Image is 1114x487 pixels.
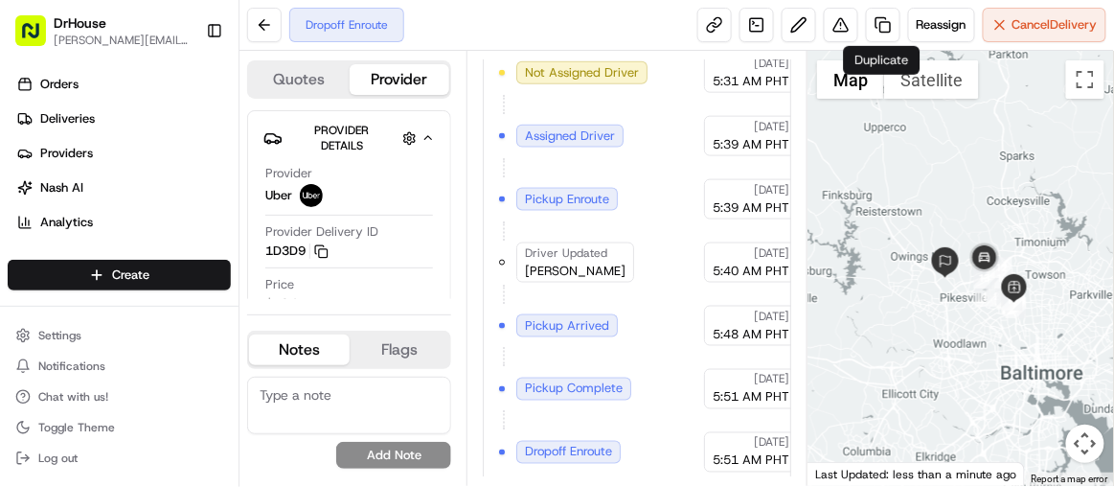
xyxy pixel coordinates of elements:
[844,46,921,75] div: Duplicate
[19,19,57,58] img: Nash
[713,389,789,406] span: 5:51 AM PHT
[754,309,789,324] span: [DATE]
[812,461,875,486] a: Open this area in Google Maps (opens a new window)
[19,249,123,265] div: Past conversations
[884,60,979,99] button: Show satellite imagery
[807,462,1025,486] div: Last Updated: less than a minute ago
[19,77,349,107] p: Welcome 👋
[59,297,155,313] span: [PERSON_NAME]
[754,245,789,261] span: [DATE]
[265,223,378,241] span: Provider Delivery ID
[19,183,54,218] img: 1736555255976-a54dd68f-1ca7-489b-9aae-adbdc363a1c4
[8,414,231,441] button: Toggle Theme
[112,267,149,284] span: Create
[265,165,312,182] span: Provider
[525,263,625,280] span: [PERSON_NAME]
[297,245,349,268] button: See all
[713,263,789,280] span: 5:40 AM PHT
[38,451,78,466] span: Log out
[1012,16,1098,34] span: Cancel Delivery
[754,435,789,451] span: [DATE]
[86,183,314,202] div: Start new chat
[1066,60,1104,99] button: Toggle fullscreen view
[8,104,239,134] a: Deliveries
[812,461,875,486] img: Google
[817,60,884,99] button: Show street map
[754,56,789,71] span: [DATE]
[754,182,789,197] span: [DATE]
[350,64,450,95] button: Provider
[525,317,609,335] span: Pickup Arrived
[754,119,789,134] span: [DATE]
[1066,425,1104,463] button: Map camera controls
[50,124,316,144] input: Clear
[8,138,239,169] a: Providers
[314,123,369,153] span: Provider Details
[350,335,450,365] button: Flags
[265,295,307,313] span: $12.94
[713,199,789,217] span: 5:39 AM PHT
[983,8,1106,42] button: CancelDelivery
[300,184,323,207] img: uber-new-logo.jpeg
[170,297,209,313] span: [DATE]
[974,267,995,289] div: 13
[713,452,789,470] span: 5:51 AM PHT
[987,286,1008,307] div: 2
[8,445,231,472] button: Log out
[8,207,239,238] a: Analytics
[249,335,350,365] button: Notes
[975,286,996,307] div: 1
[265,187,292,204] span: Uber
[326,189,349,212] button: Start new chat
[8,353,231,380] button: Notifications
[40,76,79,93] span: Orders
[19,279,50,310] img: Angelique Valdez
[265,243,329,260] button: 1D3D9
[40,183,75,218] img: 1738778727109-b901c2ba-d612-49f7-a14d-d897ce62d23f
[8,322,231,349] button: Settings
[917,16,966,34] span: Reassign
[8,260,231,290] button: Create
[713,136,789,153] span: 5:39 AM PHT
[754,372,789,387] span: [DATE]
[525,245,607,261] span: Driver Updated
[908,8,975,42] button: Reassign
[8,173,239,203] a: Nash AI
[997,289,1018,310] div: 3
[265,276,294,293] span: Price
[8,8,198,54] button: DrHouse[PERSON_NAME][EMAIL_ADDRESS][PERSON_NAME][DOMAIN_NAME]
[159,297,166,313] span: •
[40,179,83,197] span: Nash AI
[525,128,615,145] span: Assigned Driver
[40,214,93,231] span: Analytics
[54,13,106,33] button: DrHouse
[38,420,115,435] span: Toggle Theme
[525,444,612,461] span: Dropoff Enroute
[191,345,232,359] span: Pylon
[54,33,191,48] button: [PERSON_NAME][EMAIL_ADDRESS][PERSON_NAME][DOMAIN_NAME]
[525,381,623,398] span: Pickup Complete
[19,331,50,361] img: John Kevin Novelo
[38,298,54,313] img: 1736555255976-a54dd68f-1ca7-489b-9aae-adbdc363a1c4
[40,110,95,128] span: Deliveries
[263,119,435,157] button: Provider Details
[38,359,105,374] span: Notifications
[86,202,263,218] div: We're available if you need us!
[713,73,789,90] span: 5:31 AM PHT
[8,69,239,100] a: Orders
[525,191,609,208] span: Pickup Enroute
[1032,474,1108,484] a: Report a map error
[713,326,789,343] span: 5:48 AM PHT
[40,145,93,162] span: Providers
[38,389,108,405] span: Chat with us!
[525,64,639,81] span: Not Assigned Driver
[135,344,232,359] a: Powered byPylon
[8,383,231,410] button: Chat with us!
[249,64,350,95] button: Quotes
[38,328,81,343] span: Settings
